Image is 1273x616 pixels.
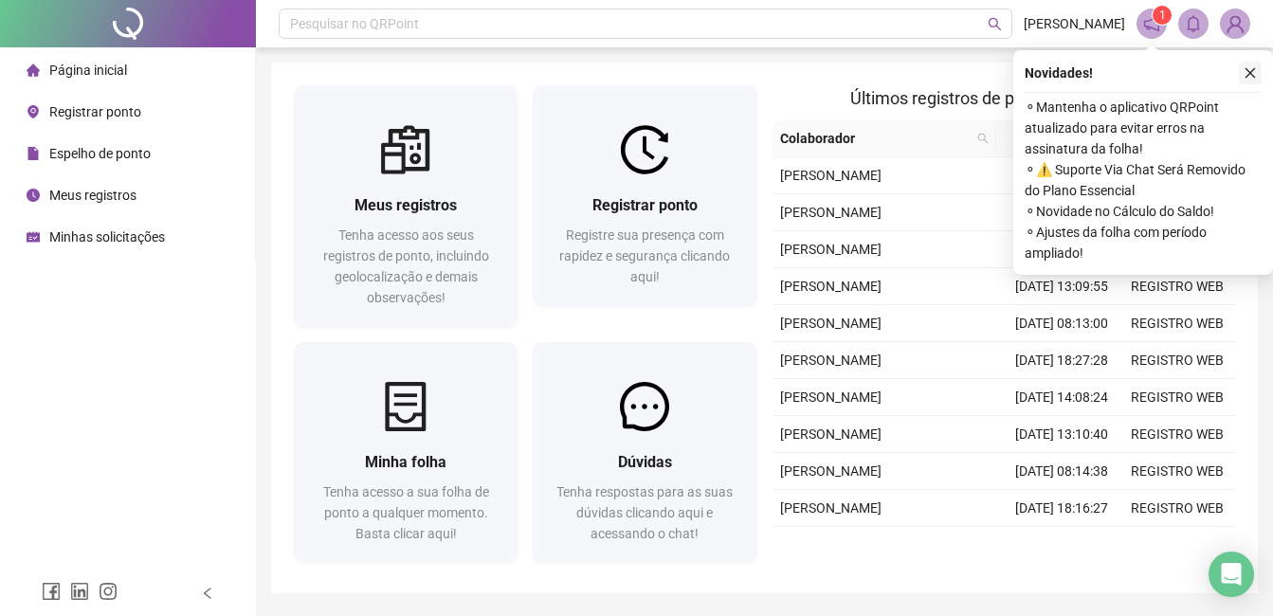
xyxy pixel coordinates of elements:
a: DúvidasTenha respostas para as suas dúvidas clicando aqui e acessando o chat! [533,342,756,563]
span: close [1244,66,1257,80]
td: REGISTRO WEB [1119,305,1235,342]
td: REGISTRO WEB [1119,268,1235,305]
td: REGISTRO WEB [1119,416,1235,453]
span: Registrar ponto [49,104,141,119]
td: [DATE] 18:16:27 [1004,490,1119,527]
span: search [977,133,989,144]
span: ⚬ Novidade no Cálculo do Saldo! [1025,201,1262,222]
span: [PERSON_NAME] [780,279,882,294]
td: [DATE] 18:27:28 [1004,342,1119,379]
span: [PERSON_NAME] [780,242,882,257]
span: Minhas solicitações [49,229,165,245]
span: Tenha acesso a sua folha de ponto a qualquer momento. Basta clicar aqui! [323,484,489,541]
span: linkedin [70,582,89,601]
span: search [988,17,1002,31]
span: clock-circle [27,189,40,202]
span: [PERSON_NAME] [780,463,882,479]
span: [PERSON_NAME] [780,426,882,442]
a: Registrar pontoRegistre sua presença com rapidez e segurança clicando aqui! [533,85,756,306]
span: ⚬ Ajustes da folha com período ampliado! [1025,222,1262,263]
span: 1 [1159,9,1166,22]
span: [PERSON_NAME] [780,353,882,368]
span: file [27,147,40,160]
span: Últimos registros de ponto sincronizados [850,88,1156,108]
span: [PERSON_NAME] [780,500,882,516]
td: [DATE] 14:00:48 [1004,231,1119,268]
td: REGISTRO WEB [1119,490,1235,527]
td: [DATE] 13:10:40 [1004,416,1119,453]
td: REGISTRO WEB [1119,453,1235,490]
span: home [27,63,40,77]
td: [DATE] 14:08:24 [1004,379,1119,416]
span: Tenha respostas para as suas dúvidas clicando aqui e acessando o chat! [556,484,733,541]
td: REGISTRO WEB [1119,527,1235,564]
th: Data/Hora [996,120,1108,157]
span: Data/Hora [1004,128,1085,149]
span: Novidades ! [1025,63,1093,83]
div: Open Intercom Messenger [1209,552,1254,597]
span: Dúvidas [618,453,672,471]
td: [DATE] 08:13:00 [1004,305,1119,342]
span: bell [1185,15,1202,32]
td: REGISTRO WEB [1119,342,1235,379]
span: [PERSON_NAME] [780,390,882,405]
a: Minha folhaTenha acesso a sua folha de ponto a qualquer momento. Basta clicar aqui! [294,342,518,563]
a: Meus registrosTenha acesso aos seus registros de ponto, incluindo geolocalização e demais observa... [294,85,518,327]
span: [PERSON_NAME] [780,168,882,183]
td: [DATE] 13:09:55 [1004,268,1119,305]
span: [PERSON_NAME] [780,316,882,331]
span: Registre sua presença com rapidez e segurança clicando aqui! [559,227,730,284]
span: facebook [42,582,61,601]
span: Meus registros [49,188,136,203]
span: Espelho de ponto [49,146,151,161]
td: [DATE] 18:16:19 [1004,194,1119,231]
span: ⚬ ⚠️ Suporte Via Chat Será Removido do Plano Essencial [1025,159,1262,201]
span: Colaborador [780,128,971,149]
span: schedule [27,230,40,244]
sup: 1 [1153,6,1172,25]
span: Página inicial [49,63,127,78]
span: notification [1143,15,1160,32]
span: Tenha acesso aos seus registros de ponto, incluindo geolocalização e demais observações! [323,227,489,305]
span: ⚬ Mantenha o aplicativo QRPoint atualizado para evitar erros na assinatura da folha! [1025,97,1262,159]
span: [PERSON_NAME] [780,205,882,220]
td: [DATE] 08:12:42 [1004,157,1119,194]
span: [PERSON_NAME] [1024,13,1125,34]
span: Minha folha [365,453,446,471]
td: [DATE] 08:14:38 [1004,453,1119,490]
span: instagram [99,582,118,601]
td: [DATE] 14:02:44 [1004,527,1119,564]
span: Registrar ponto [592,196,698,214]
span: Meus registros [355,196,457,214]
span: environment [27,105,40,118]
span: left [201,587,214,600]
span: search [973,124,992,153]
td: REGISTRO WEB [1119,379,1235,416]
img: 86078 [1221,9,1249,38]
